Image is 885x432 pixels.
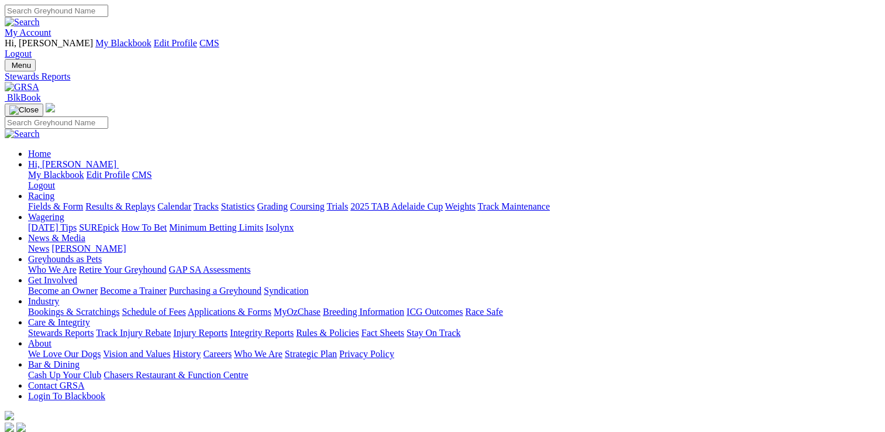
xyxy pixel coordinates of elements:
[407,307,463,317] a: ICG Outcomes
[28,149,51,159] a: Home
[28,338,51,348] a: About
[28,286,880,296] div: Get Involved
[285,349,337,359] a: Strategic Plan
[169,265,251,275] a: GAP SA Assessments
[28,254,102,264] a: Greyhounds as Pets
[154,38,197,48] a: Edit Profile
[203,349,232,359] a: Careers
[266,222,294,232] a: Isolynx
[28,380,84,390] a: Contact GRSA
[28,296,59,306] a: Industry
[28,349,101,359] a: We Love Our Dogs
[169,222,263,232] a: Minimum Betting Limits
[28,265,77,275] a: Who We Are
[326,201,348,211] a: Trials
[323,307,404,317] a: Breeding Information
[478,201,550,211] a: Track Maintenance
[28,307,119,317] a: Bookings & Scratchings
[79,265,167,275] a: Retire Your Greyhound
[5,129,40,139] img: Search
[28,370,880,380] div: Bar & Dining
[5,92,41,102] a: BlkBook
[257,201,288,211] a: Grading
[28,265,880,275] div: Greyhounds as Pets
[28,328,94,338] a: Stewards Reports
[350,201,443,211] a: 2025 TAB Adelaide Cup
[169,286,261,296] a: Purchasing a Greyhound
[194,201,219,211] a: Tracks
[199,38,219,48] a: CMS
[361,328,404,338] a: Fact Sheets
[5,38,880,59] div: My Account
[28,275,77,285] a: Get Involved
[5,5,108,17] input: Search
[339,349,394,359] a: Privacy Policy
[28,180,55,190] a: Logout
[5,82,39,92] img: GRSA
[290,201,325,211] a: Coursing
[5,17,40,28] img: Search
[132,170,152,180] a: CMS
[46,103,55,112] img: logo-grsa-white.png
[465,307,502,317] a: Race Safe
[5,104,43,116] button: Toggle navigation
[51,244,126,253] a: [PERSON_NAME]
[28,244,880,254] div: News & Media
[407,328,460,338] a: Stay On Track
[28,391,105,401] a: Login To Blackbook
[234,349,283,359] a: Who We Are
[5,59,36,71] button: Toggle navigation
[28,159,116,169] span: Hi, [PERSON_NAME]
[12,61,31,70] span: Menu
[230,328,294,338] a: Integrity Reports
[188,307,271,317] a: Applications & Forms
[28,222,77,232] a: [DATE] Tips
[264,286,308,296] a: Syndication
[28,286,98,296] a: Become an Owner
[28,370,101,380] a: Cash Up Your Club
[5,423,14,432] img: facebook.svg
[5,38,93,48] span: Hi, [PERSON_NAME]
[173,328,228,338] a: Injury Reports
[28,349,880,359] div: About
[100,286,167,296] a: Become a Trainer
[103,349,170,359] a: Vision and Values
[5,28,51,37] a: My Account
[28,244,49,253] a: News
[87,170,130,180] a: Edit Profile
[28,307,880,317] div: Industry
[7,92,41,102] span: BlkBook
[28,170,880,191] div: Hi, [PERSON_NAME]
[28,212,64,222] a: Wagering
[28,170,84,180] a: My Blackbook
[274,307,321,317] a: MyOzChase
[5,49,32,59] a: Logout
[28,359,80,369] a: Bar & Dining
[122,222,167,232] a: How To Bet
[5,71,880,82] a: Stewards Reports
[122,307,185,317] a: Schedule of Fees
[85,201,155,211] a: Results & Replays
[104,370,248,380] a: Chasers Restaurant & Function Centre
[95,38,151,48] a: My Blackbook
[28,328,880,338] div: Care & Integrity
[28,159,119,169] a: Hi, [PERSON_NAME]
[28,201,880,212] div: Racing
[28,317,90,327] a: Care & Integrity
[157,201,191,211] a: Calendar
[16,423,26,432] img: twitter.svg
[5,116,108,129] input: Search
[296,328,359,338] a: Rules & Policies
[28,233,85,243] a: News & Media
[9,105,39,115] img: Close
[79,222,119,232] a: SUREpick
[28,191,54,201] a: Racing
[173,349,201,359] a: History
[445,201,476,211] a: Weights
[28,222,880,233] div: Wagering
[221,201,255,211] a: Statistics
[28,201,83,211] a: Fields & Form
[96,328,171,338] a: Track Injury Rebate
[5,411,14,420] img: logo-grsa-white.png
